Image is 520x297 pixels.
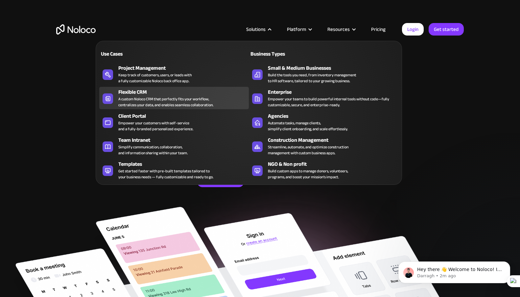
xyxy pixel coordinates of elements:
a: Flexible CRMA custom Noloco CRM that perfectly fits your workflow,centralizes your data, and enab... [99,87,249,109]
div: Templates [118,160,252,168]
div: Streamline, automate, and optimize construction management with custom business apps. [268,144,348,156]
a: TemplatesGet started faster with pre-built templates tailored toyour business needs — fully custo... [99,159,249,181]
a: Login [402,23,424,36]
div: Agencies [268,112,401,120]
div: Platform [287,25,306,34]
h2: Business Apps for Teams [56,68,464,120]
div: Flexible CRM [118,88,252,96]
a: Small & Medium BusinessesBuild the tools you need, from inventory managementto HR software, tailo... [249,63,398,85]
a: home [56,24,96,35]
div: Construction Management [268,136,401,144]
div: Resources [327,25,350,34]
div: Simplify communication, collaboration, and information sharing within your team. [118,144,188,156]
a: NGO & Non profitBuild custom apps to manage donors, volunteers,programs, and boost your mission’s... [249,159,398,181]
div: Team Intranet [118,136,252,144]
nav: Solutions [96,32,402,185]
iframe: Intercom notifications message [389,248,520,294]
a: Project ManagementKeep track of customers, users, or leads witha fully customizable Noloco back o... [99,63,249,85]
div: A custom Noloco CRM that perfectly fits your workflow, centralizes your data, and enables seamles... [118,96,213,108]
div: NGO & Non profit [268,160,401,168]
a: Client PortalEmpower your customers with self-serviceand a fully-branded personalized experience. [99,111,249,133]
a: EnterpriseEmpower your teams to build powerful internal tools without code—fully customizable, se... [249,87,398,109]
div: Client Portal [118,112,252,120]
div: Enterprise [268,88,401,96]
div: Build the tools you need, from inventory management to HR software, tailored to your growing busi... [268,72,356,84]
div: Resources [319,25,363,34]
div: Platform [279,25,319,34]
div: Business Types [249,50,321,58]
a: Business Types [249,46,398,61]
a: Pricing [363,25,394,34]
a: Team IntranetSimplify communication, collaboration,and information sharing within your team. [99,135,249,157]
div: Empower your customers with self-service and a fully-branded personalized experience. [118,120,193,132]
div: Use Cases [99,50,171,58]
div: Empower your teams to build powerful internal tools without code—fully customizable, secure, and ... [268,96,395,108]
a: AgenciesAutomate tasks, manage clients,simplify client onboarding, and scale effortlessly. [249,111,398,133]
div: Keep track of customers, users, or leads with a fully customizable Noloco back office app. [118,72,192,84]
div: Get started faster with pre-built templates tailored to your business needs — fully customizable ... [118,168,213,180]
div: Solutions [246,25,266,34]
a: Get started [429,23,464,36]
a: Construction ManagementStreamline, automate, and optimize constructionmanagement with custom busi... [249,135,398,157]
div: Project Management [118,64,252,72]
div: Build custom apps to manage donors, volunteers, programs, and boost your mission’s impact. [268,168,348,180]
a: Use Cases [99,46,249,61]
div: Automate tasks, manage clients, simplify client onboarding, and scale effortlessly. [268,120,348,132]
div: Small & Medium Businesses [268,64,401,72]
div: Solutions [238,25,279,34]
